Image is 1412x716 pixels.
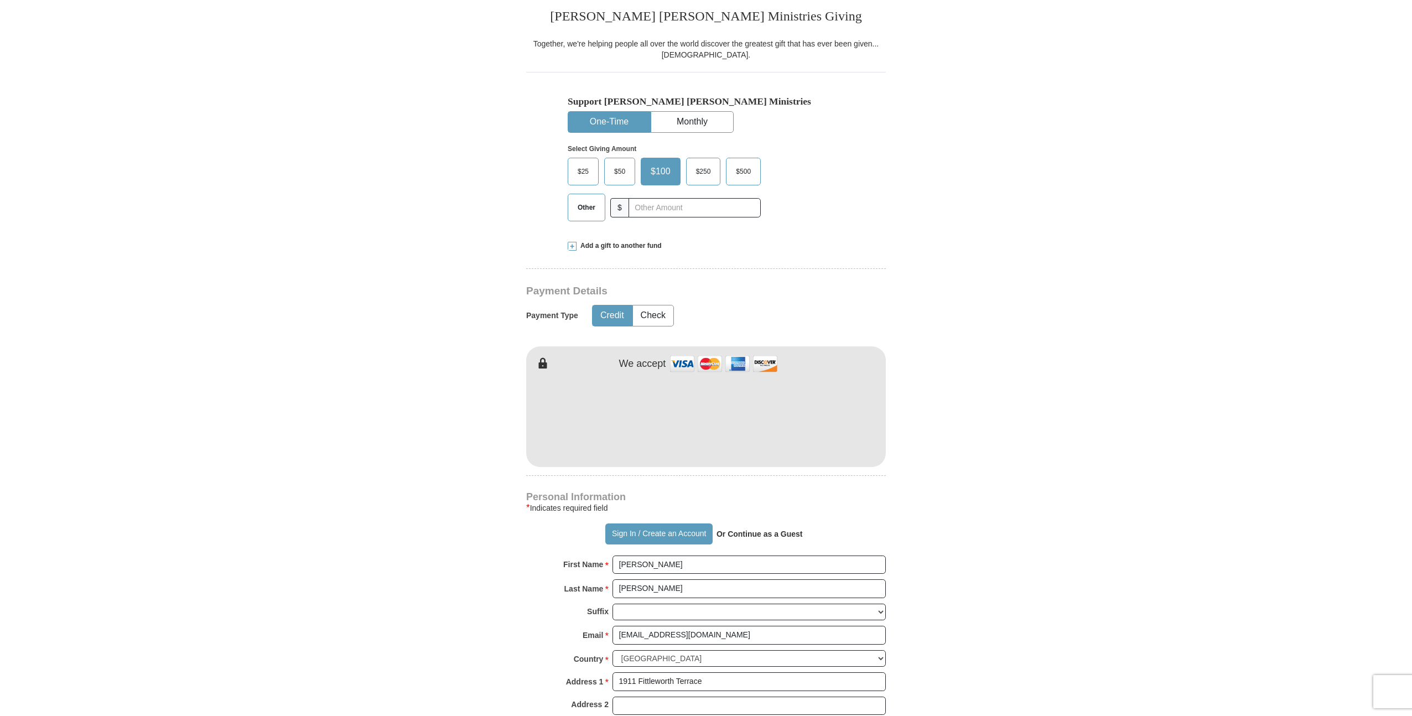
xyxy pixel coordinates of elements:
[526,501,886,515] div: Indicates required field
[717,530,803,538] strong: Or Continue as a Guest
[564,581,604,596] strong: Last Name
[609,163,631,180] span: $50
[526,311,578,320] h5: Payment Type
[563,557,603,572] strong: First Name
[730,163,756,180] span: $500
[526,285,808,298] h3: Payment Details
[629,198,761,217] input: Other Amount
[526,38,886,60] div: Together, we're helping people all over the world discover the greatest gift that has ever been g...
[605,523,712,544] button: Sign In / Create an Account
[583,627,603,643] strong: Email
[526,492,886,501] h4: Personal Information
[566,674,604,689] strong: Address 1
[633,305,673,326] button: Check
[572,163,594,180] span: $25
[574,651,604,667] strong: Country
[610,198,629,217] span: $
[568,145,636,153] strong: Select Giving Amount
[651,112,733,132] button: Monthly
[691,163,717,180] span: $250
[568,112,650,132] button: One-Time
[571,697,609,712] strong: Address 2
[668,352,779,376] img: credit cards accepted
[619,358,666,370] h4: We accept
[572,199,601,216] span: Other
[587,604,609,619] strong: Suffix
[593,305,632,326] button: Credit
[577,241,662,251] span: Add a gift to another fund
[568,96,844,107] h5: Support [PERSON_NAME] [PERSON_NAME] Ministries
[645,163,676,180] span: $100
